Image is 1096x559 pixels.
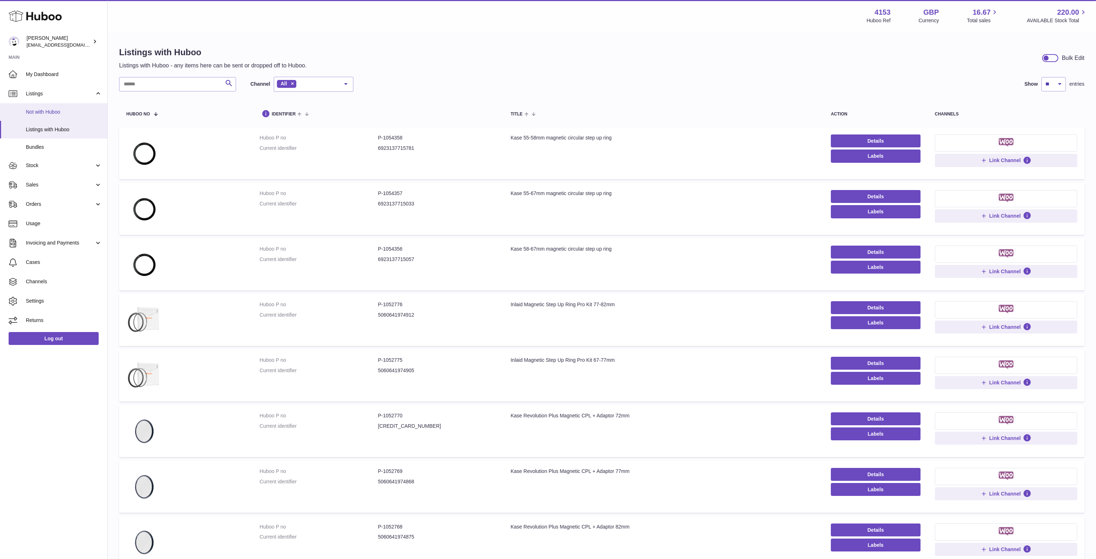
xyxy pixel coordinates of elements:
[260,468,378,475] dt: Huboo P no
[831,357,921,370] a: Details
[831,539,921,551] button: Labels
[281,81,287,86] span: All
[511,412,817,419] div: Kase Revolution Plus Magnetic CPL + Adaptor 72mm
[260,412,378,419] dt: Huboo P no
[935,265,1077,278] button: Link Channel
[378,190,496,197] dd: P-1054357
[26,259,102,266] span: Cases
[260,312,378,318] dt: Current identifier
[999,527,1013,536] img: woocommerce-small.png
[260,145,378,152] dt: Current identifier
[26,201,94,208] span: Orders
[511,301,817,308] div: Inlaid Magnetic Step Up Ring Pro Kit 77-82mm
[831,205,921,218] button: Labels
[126,301,162,337] img: Inlaid Magnetic Step Up Ring Pro Kit 77-82mm
[1069,81,1085,87] span: entries
[967,8,999,24] a: 16.67 Total sales
[26,144,102,151] span: Bundles
[989,268,1021,275] span: Link Channel
[1027,17,1087,24] span: AVAILABLE Stock Total
[999,472,1013,480] img: woocommerce-small.png
[26,317,102,324] span: Returns
[9,36,19,47] img: sales@kasefilters.com
[989,435,1021,441] span: Link Channel
[923,8,939,17] strong: GBP
[378,312,496,318] dd: 5060641974912
[378,534,496,540] dd: 5060641974875
[999,249,1013,258] img: woocommerce-small.png
[999,305,1013,313] img: woocommerce-small.png
[260,534,378,540] dt: Current identifier
[126,112,150,117] span: Huboo no
[26,181,94,188] span: Sales
[999,416,1013,425] img: woocommerce-small.png
[511,190,817,197] div: Kase 55-67mm magnetic circular step up ring
[260,367,378,374] dt: Current identifier
[126,246,162,281] img: Kase 58-67mm magnetic circular step up ring
[26,71,102,78] span: My Dashboard
[989,213,1021,219] span: Link Channel
[831,150,921,162] button: Labels
[126,190,162,226] img: Kase 55-67mm magnetic circular step up ring
[260,134,378,141] dt: Huboo P no
[831,372,921,385] button: Labels
[119,62,307,70] p: Listings with Huboo - any items here can be sent or dropped off to Huboo.
[989,324,1021,330] span: Link Channel
[935,112,1077,117] div: channels
[26,278,102,285] span: Channels
[26,109,102,115] span: Not with Huboo
[511,112,522,117] span: title
[26,162,94,169] span: Stock
[378,145,496,152] dd: 6923137715781
[1057,8,1079,17] span: 220.00
[378,423,496,430] dd: [CREDIT_CARD_NUMBER]
[26,126,102,133] span: Listings with Huboo
[935,432,1077,445] button: Link Channel
[9,332,99,345] a: Log out
[867,17,891,24] div: Huboo Ref
[999,194,1013,202] img: woocommerce-small.png
[260,200,378,207] dt: Current identifier
[1027,8,1087,24] a: 220.00 AVAILABLE Stock Total
[989,546,1021,553] span: Link Channel
[26,298,102,304] span: Settings
[935,376,1077,389] button: Link Channel
[831,524,921,536] a: Details
[260,478,378,485] dt: Current identifier
[831,427,921,440] button: Labels
[126,468,162,504] img: Kase Revolution Plus Magnetic CPL + Adaptor 77mm
[831,190,921,203] a: Details
[26,240,94,246] span: Invoicing and Payments
[378,357,496,364] dd: P-1052775
[831,412,921,425] a: Details
[272,112,296,117] span: identifier
[378,468,496,475] dd: P-1052769
[935,543,1077,556] button: Link Channel
[831,246,921,259] a: Details
[27,42,105,48] span: [EMAIL_ADDRESS][DOMAIN_NAME]
[831,316,921,329] button: Labels
[119,47,307,58] h1: Listings with Huboo
[260,524,378,530] dt: Huboo P no
[378,134,496,141] dd: P-1054358
[935,321,1077,333] button: Link Channel
[831,301,921,314] a: Details
[126,134,162,170] img: Kase 55-58mm magnetic circular step up ring
[1062,54,1085,62] div: Bulk Edit
[973,8,991,17] span: 16.67
[511,246,817,252] div: Kase 58-67mm magnetic circular step up ring
[999,360,1013,369] img: woocommerce-small.png
[511,134,817,141] div: Kase 55-58mm magnetic circular step up ring
[378,246,496,252] dd: P-1054356
[831,134,921,147] a: Details
[26,90,94,97] span: Listings
[378,256,496,263] dd: 6923137715057
[511,357,817,364] div: Inlaid Magnetic Step Up Ring Pro Kit 67-77mm
[999,138,1013,147] img: woocommerce-small.png
[260,190,378,197] dt: Huboo P no
[989,157,1021,164] span: Link Channel
[260,246,378,252] dt: Huboo P no
[511,524,817,530] div: Kase Revolution Plus Magnetic CPL + Adaptor 82mm
[989,491,1021,497] span: Link Channel
[967,17,999,24] span: Total sales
